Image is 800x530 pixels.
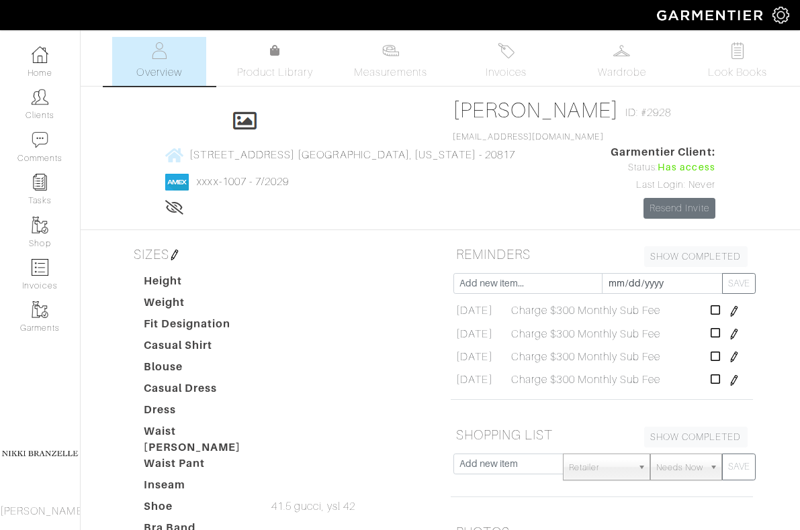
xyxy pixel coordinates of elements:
img: garments-icon-b7da505a4dc4fd61783c78ac3ca0ef83fa9d6f193b1c9dc38574b1d14d53ca28.png [32,217,48,233]
dt: Blouse [134,359,261,380]
dt: Dress [134,402,261,423]
img: orders-icon-0abe47150d42831381b5fb84f609e132dff9fe21cb692f30cb5eec754e2cba89.png [32,259,48,276]
a: Wardrobe [575,37,669,86]
img: pen-cf24a1663064a2ec1b9c1bd2387e9de7a2fa800b781884d57f21acf72779bad2.png [169,250,180,260]
img: wardrobe-487a4870c1b7c33e795ec22d11cfc2ed9d08956e64fb3008fe2437562e282088.svg [613,42,630,59]
img: garmentier-logo-header-white-b43fb05a5012e4ada735d5af1a66efaba907eab6374d6393d1fbf88cb4ef424d.png [650,3,772,27]
span: [DATE] [456,326,492,342]
img: comment-icon-a0a6a9ef722e966f86d9cbdc48e553b5cf19dbc54f86b18d962a5391bc8f6eb6.png [32,131,48,148]
img: basicinfo-40fd8af6dae0f16599ec9e87c0ef1c0a1fdea2edbe929e3d69a839185d80c458.svg [151,42,168,59]
img: clients-icon-6bae9207a08558b7cb47a8932f037763ab4055f8c8b6bfacd5dc20c3e0201464.png [32,89,48,105]
img: pen-cf24a1663064a2ec1b9c1bd2387e9de7a2fa800b781884d57f21acf72779bad2.png [729,306,740,317]
span: Charge $300 Monthly Sub Fee [511,372,660,388]
a: SHOW COMPLETED [644,246,748,267]
span: Garmentier Client: [611,144,715,160]
a: Resend Invite [643,198,715,219]
span: Measurements [354,64,427,81]
img: pen-cf24a1663064a2ec1b9c1bd2387e9de7a2fa800b781884d57f21acf72779bad2.png [729,375,740,386]
span: Product Library [237,64,313,81]
img: garments-icon-b7da505a4dc4fd61783c78ac3ca0ef83fa9d6f193b1c9dc38574b1d14d53ca28.png [32,301,48,318]
h5: REMINDERS [451,241,753,268]
img: gear-icon-white-bd11855cb880d31180b6d7d6211b90ccbf57a29d726f0c71d8c61bd08dd39cc2.png [772,7,789,23]
span: [DATE] [456,372,492,388]
dt: Weight [134,295,261,316]
h5: SHOPPING LIST [451,421,753,448]
a: xxxx-1007 - 7/2029 [197,176,289,188]
input: Add new item... [453,273,603,294]
img: reminder-icon-8004d30b9f0a5d33ae49ab947aed9ed385cf756f9e5892f1edd6e32f2345188e.png [32,174,48,191]
span: Charge $300 Monthly Sub Fee [511,326,660,342]
button: SAVE [722,273,756,294]
img: american_express-1200034d2e149cdf2cc7894a33a747db654cf6f8355cb502592f1d228b2ac700.png [165,174,189,191]
a: Overview [112,37,206,86]
span: Has access [658,160,715,175]
img: pen-cf24a1663064a2ec1b9c1bd2387e9de7a2fa800b781884d57f21acf72779bad2.png [729,329,740,339]
span: Charge $300 Monthly Sub Fee [511,303,660,319]
a: Product Library [228,43,322,81]
img: dashboard-icon-dbcd8f5a0b271acd01030246c82b418ddd0df26cd7fceb0bd07c9910d44c42f6.png [32,46,48,63]
a: [EMAIL_ADDRESS][DOMAIN_NAME] [453,132,603,142]
div: Last Login: Never [611,178,715,193]
span: 41.5 gucci, ysl 42 [271,498,355,515]
button: SAVE [722,454,756,480]
span: Look Books [708,64,768,81]
dt: Casual Shirt [134,337,261,359]
span: Invoices [486,64,527,81]
a: Look Books [691,37,785,86]
a: [STREET_ADDRESS] [GEOGRAPHIC_DATA], [US_STATE] - 20817 [165,146,515,163]
dt: Fit Designation [134,316,261,337]
a: [PERSON_NAME] [453,98,619,122]
img: todo-9ac3debb85659649dc8f770b8b6100bb5dab4b48dedcbae339e5042a72dfd3cc.svg [729,42,746,59]
span: [STREET_ADDRESS] [GEOGRAPHIC_DATA], [US_STATE] - 20817 [189,149,515,161]
div: Status: [611,160,715,175]
span: [DATE] [456,303,492,319]
span: [DATE] [456,349,492,365]
span: Charge $300 Monthly Sub Fee [511,349,660,365]
span: ID: #2928 [625,105,671,121]
img: measurements-466bbee1fd09ba9460f595b01e5d73f9e2bff037440d3c8f018324cb6cdf7a4a.svg [382,42,399,59]
span: Wardrobe [598,64,646,81]
dt: Casual Dress [134,380,261,402]
dt: Waist [PERSON_NAME] [134,423,261,456]
dt: Inseam [134,477,261,498]
span: Overview [136,64,181,81]
img: pen-cf24a1663064a2ec1b9c1bd2387e9de7a2fa800b781884d57f21acf72779bad2.png [729,352,740,362]
span: Retailer [569,454,632,481]
a: Measurements [343,37,438,86]
img: orders-27d20c2124de7fd6de4e0e44c1d41de31381a507db9b33961299e4e07d508b8c.svg [498,42,515,59]
dt: Height [134,273,261,295]
input: Add new item [453,454,564,474]
dt: Shoe [134,498,261,520]
dt: Waist Pant [134,456,261,477]
span: Needs Now [656,454,703,481]
a: SHOW COMPLETED [644,427,748,447]
a: Invoices [459,37,553,86]
h5: SIZES [128,241,431,268]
